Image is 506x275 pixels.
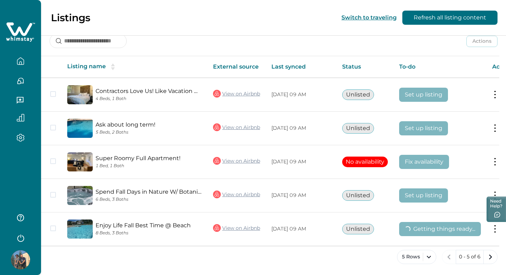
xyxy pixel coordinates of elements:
button: Actions [466,36,498,47]
button: next page [483,250,498,264]
img: propertyImage_Enjoy Life Fall Best Time @ Beach [67,220,93,239]
button: Set up listing [399,88,448,102]
p: 5 Beds, 2 Baths [96,130,202,135]
p: [DATE] 09 AM [271,226,331,233]
button: Switch to traveling [341,14,397,21]
a: Super Roomy Full Apartment! [96,155,202,162]
p: [DATE] 09 AM [271,125,331,132]
a: View on Airbnb [213,223,260,233]
th: Listing name [62,56,207,78]
a: Enjoy Life Fall Best Time @ Beach [96,222,202,229]
th: To-do [393,56,487,78]
p: 6 Beds, 3 Baths [96,197,202,202]
button: Unlisted [342,190,374,201]
img: propertyImage_Super Roomy Full Apartment! [67,152,93,171]
button: Getting things ready... [399,222,481,236]
button: Refresh all listing content [402,11,498,25]
a: Spend Fall Days in Nature W/ Botanical Hot Tub [96,188,202,195]
button: previous page [442,250,456,264]
button: 0 - 5 of 6 [456,250,484,264]
th: Status [337,56,393,78]
a: Contractors Love Us! Like Vacation while working [96,88,202,94]
button: Unlisted [342,123,374,134]
p: [DATE] 09 AM [271,192,331,199]
a: View on Airbnb [213,190,260,199]
button: Unlisted [342,224,374,234]
p: Listings [51,12,90,24]
img: propertyImage_Spend Fall Days in Nature W/ Botanical Hot Tub [67,186,93,205]
img: propertyImage_Ask about long term! [67,119,93,138]
a: Ask about long term! [96,121,202,128]
button: Set up listing [399,121,448,135]
a: View on Airbnb [213,156,260,165]
p: 8 Beds, 3 Baths [96,230,202,236]
button: Set up listing [399,188,448,203]
p: [DATE] 09 AM [271,91,331,98]
th: External source [207,56,266,78]
button: Unlisted [342,89,374,100]
button: No availability [342,157,388,167]
th: Last synced [266,56,337,78]
img: propertyImage_Contractors Love Us! Like Vacation while working [67,85,93,104]
img: Whimstay Host [11,250,30,269]
p: 1 Bed, 1 Bath [96,163,202,169]
button: 5 Rows [397,250,436,264]
p: 0 - 5 of 6 [459,253,481,261]
p: 4 Beds, 1 Bath [96,96,202,101]
button: Fix availability [399,155,449,169]
a: View on Airbnb [213,89,260,98]
button: sorting [106,63,120,70]
a: View on Airbnb [213,123,260,132]
p: [DATE] 09 AM [271,158,331,165]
